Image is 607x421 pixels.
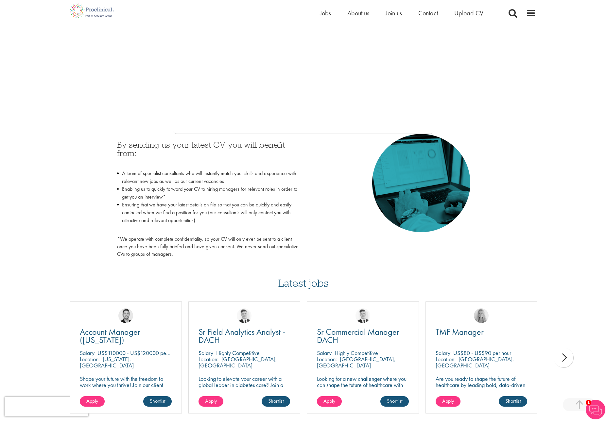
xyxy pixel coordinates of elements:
[356,308,370,323] img: Nicolas Daniel
[199,355,218,363] span: Location:
[80,326,140,346] span: Account Manager ([US_STATE])
[143,396,172,407] a: Shortlist
[436,376,528,400] p: Are you ready to shape the future of healthcare by leading bold, data-driven TMF strategies in a ...
[317,376,409,394] p: Looking for a new challenger where you can shape the future of healthcare with your innovation?
[436,355,514,369] p: [GEOGRAPHIC_DATA], [GEOGRAPHIC_DATA]
[278,261,329,293] h3: Latest jobs
[97,349,184,357] p: US$110000 - US$120000 per annum
[380,396,409,407] a: Shortlist
[80,355,100,363] span: Location:
[586,400,591,405] span: 1
[554,348,573,367] div: next
[436,349,450,357] span: Salary
[199,396,223,407] a: Apply
[117,235,299,258] p: *We operate with complete confidentiality, so your CV will only ever be sent to a client once you...
[317,326,399,346] span: Sr Commercial Manager DACH
[117,185,299,201] li: Enabling us to quickly forward your CV to hiring managers for relevant roles in order to get you ...
[454,9,483,17] a: Upload CV
[5,397,88,416] iframe: reCAPTCHA
[199,326,285,346] span: Sr Field Analytics Analyst - DACH
[199,349,213,357] span: Salary
[320,9,331,17] a: Jobs
[80,396,105,407] a: Apply
[317,355,337,363] span: Location:
[80,355,134,369] p: [US_STATE], [GEOGRAPHIC_DATA]
[436,355,456,363] span: Location:
[436,328,528,336] a: TMF Manager
[317,396,342,407] a: Apply
[418,9,438,17] a: Contact
[317,328,409,344] a: Sr Commercial Manager DACH
[347,9,369,17] a: About us
[86,397,98,404] span: Apply
[436,326,484,337] span: TMF Manager
[237,308,251,323] img: Nicolas Daniel
[317,349,332,357] span: Salary
[199,355,277,369] p: [GEOGRAPHIC_DATA], [GEOGRAPHIC_DATA]
[335,349,378,357] p: Highly Competitive
[199,376,290,407] p: Looking to elevate your career with a global leader in diabetes care? Join a pioneering medical d...
[216,349,260,357] p: Highly Competitive
[117,140,299,166] h3: By sending us your latest CV you will benefit from:
[386,9,402,17] a: Join us
[442,397,454,404] span: Apply
[117,201,299,232] li: Ensuring that we have your latest details on file so that you can be quickly and easily contacted...
[80,328,172,344] a: Account Manager ([US_STATE])
[323,397,335,404] span: Apply
[80,349,95,357] span: Salary
[453,349,511,357] p: US$80 - US$90 per hour
[199,328,290,344] a: Sr Field Analytics Analyst - DACH
[586,400,605,419] img: Chatbot
[205,397,217,404] span: Apply
[474,308,489,323] img: Shannon Briggs
[80,376,172,400] p: Shape your future with the freedom to work where you thrive! Join our client with this fully remo...
[117,170,299,185] li: A team of specialist consultants who will instantly match your skills and experience with relevan...
[499,396,527,407] a: Shortlist
[436,396,460,407] a: Apply
[262,396,290,407] a: Shortlist
[118,308,133,323] img: Parker Jensen
[317,355,395,369] p: [GEOGRAPHIC_DATA], [GEOGRAPHIC_DATA]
